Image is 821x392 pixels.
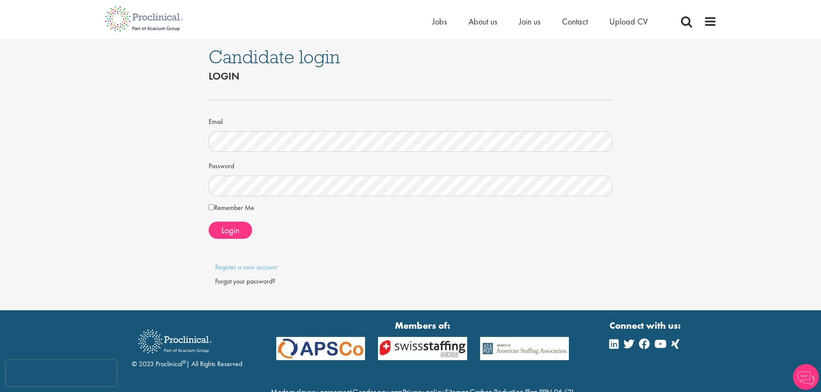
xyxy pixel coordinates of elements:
[215,277,606,287] div: Forgot your password?
[609,16,648,27] a: Upload CV
[6,360,116,386] iframe: reCAPTCHA
[215,262,277,272] a: Register a new account
[222,225,239,236] span: Login
[182,358,186,365] sup: ®
[270,337,372,361] img: APSCo
[132,323,242,369] div: © 2023 Proclinical | All Rights Reserved
[276,319,569,332] strong: Members of:
[519,16,540,27] a: Join us
[209,114,223,127] label: Email
[209,222,252,239] button: Login
[562,16,588,27] a: Contact
[371,337,474,361] img: APSCo
[209,71,613,82] h2: Login
[209,203,254,213] label: Remember Me
[432,16,447,27] a: Jobs
[209,45,340,68] span: Candidate login
[132,324,218,359] img: Proclinical Recruitment
[609,319,683,332] strong: Connect with us:
[209,158,234,171] label: Password
[474,337,576,361] img: APSCo
[793,364,819,390] img: Chatbot
[209,204,214,210] input: Remember Me
[468,16,497,27] a: About us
